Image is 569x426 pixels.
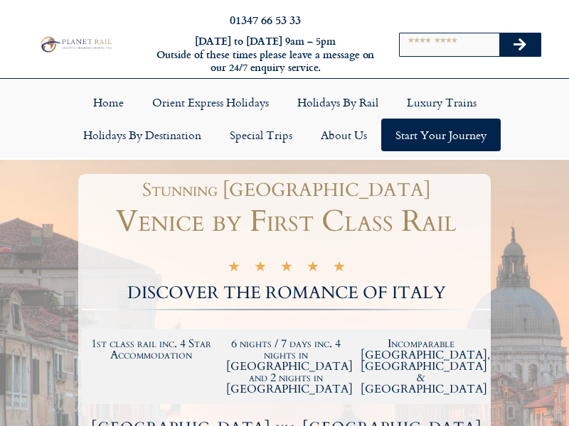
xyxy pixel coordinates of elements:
a: Home [79,86,138,119]
a: Orient Express Holidays [138,86,283,119]
a: Holidays by Rail [283,86,393,119]
a: Luxury Trains [393,86,491,119]
i: ★ [307,262,319,275]
a: Special Trips [216,119,307,151]
i: ★ [280,262,293,275]
i: ★ [254,262,267,275]
button: Search [499,33,541,56]
a: Start your Journey [381,119,501,151]
i: ★ [228,262,240,275]
i: ★ [333,262,346,275]
div: 5/5 [228,260,346,275]
a: 01347 66 53 33 [230,11,301,28]
nav: Menu [7,86,562,151]
h2: 1st class rail inc. 4 Star Accommodation [91,338,212,361]
img: Planet Rail Train Holidays Logo [38,35,114,53]
a: Holidays by Destination [69,119,216,151]
h2: DISCOVER THE ROMANCE OF ITALY [82,285,491,302]
h2: Incomparable [GEOGRAPHIC_DATA], [GEOGRAPHIC_DATA] & [GEOGRAPHIC_DATA] [361,338,482,395]
a: About Us [307,119,381,151]
h6: [DATE] to [DATE] 9am – 5pm Outside of these times please leave a message on our 24/7 enquiry serv... [155,35,376,75]
h1: Stunning [GEOGRAPHIC_DATA] [89,181,484,200]
h2: 6 nights / 7 days inc. 4 nights in [GEOGRAPHIC_DATA] and 2 nights in [GEOGRAPHIC_DATA] [226,338,347,395]
h1: Venice by First Class Rail [82,207,491,236]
